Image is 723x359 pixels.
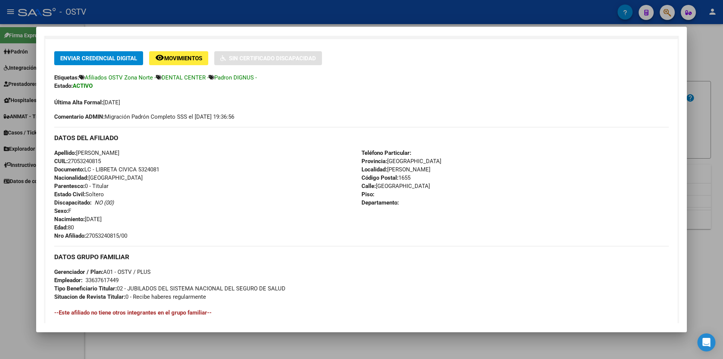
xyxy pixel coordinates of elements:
strong: Provincia: [361,158,387,165]
div: 33637617449 [85,276,119,284]
i: NO (00) [95,199,114,206]
strong: Documento: [54,166,84,173]
strong: Localidad: [361,166,387,173]
strong: Sexo: [54,208,68,214]
span: 1655 [361,174,410,181]
button: Movimientos [149,51,208,65]
span: Migración Padrón Completo SSS el [DATE] 19:36:56 [54,113,234,121]
strong: Situacion de Revista Titular: [54,293,125,300]
span: A01 - OSTV / PLUS [54,269,151,275]
span: [GEOGRAPHIC_DATA] [361,183,430,189]
strong: Gerenciador / Plan: [54,269,103,275]
h4: --Este afiliado no tiene otros integrantes en el grupo familiar-- [54,309,669,317]
span: F [54,208,71,214]
span: Movimientos [164,55,202,62]
h3: DATOS GRUPO FAMILIAR [54,253,669,261]
span: Padron DIGNUS - [214,74,257,81]
span: [PERSON_NAME] [361,166,430,173]
span: 0 - Recibe haberes regularmente [54,293,206,300]
strong: Empleador: [54,277,82,284]
strong: Parentesco: [54,183,85,189]
span: 0 - Titular [54,183,108,189]
strong: ACTIVO [73,82,93,89]
strong: Calle: [361,183,376,189]
span: Soltero [54,191,104,198]
strong: Edad: [54,224,68,231]
h3: DATOS DEL AFILIADO [54,134,669,142]
strong: Nacionalidad: [54,174,88,181]
span: 27053240815 [54,158,101,165]
strong: Piso: [361,191,374,198]
span: [DATE] [54,99,120,106]
strong: Estado Civil: [54,191,85,198]
span: [DATE] [54,216,102,223]
span: [PERSON_NAME] [54,150,119,156]
span: Sin Certificado Discapacidad [229,55,316,62]
button: Enviar Credencial Digital [54,51,143,65]
strong: Última Alta Formal: [54,99,103,106]
strong: Tipo Beneficiario Titular: [54,285,117,292]
strong: Comentario ADMIN: [54,113,105,120]
span: LC - LIBRETA CIVICA 5324081 [54,166,159,173]
button: Sin Certificado Discapacidad [214,51,322,65]
strong: Departamento: [361,199,399,206]
strong: Estado: [54,82,73,89]
span: 80 [54,224,74,231]
strong: Código Postal: [361,174,398,181]
span: Afiliados OSTV Zona Norte - [85,74,156,81]
strong: Teléfono Particular: [361,150,411,156]
strong: Discapacitado: [54,199,92,206]
mat-icon: remove_red_eye [155,53,164,62]
span: 27053240815/00 [54,232,127,239]
span: [GEOGRAPHIC_DATA] [361,158,441,165]
strong: Nacimiento: [54,216,85,223]
strong: Nro Afiliado: [54,232,86,239]
span: 02 - JUBILADOS DEL SISTEMA NACIONAL DEL SEGURO DE SALUD [54,285,285,292]
span: DENTAL CENTER - [162,74,209,81]
span: Enviar Credencial Digital [60,55,137,62]
span: [GEOGRAPHIC_DATA] [54,174,143,181]
strong: Apellido: [54,150,76,156]
strong: CUIL: [54,158,68,165]
div: Open Intercom Messenger [697,333,715,351]
strong: Etiquetas: [54,74,79,81]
